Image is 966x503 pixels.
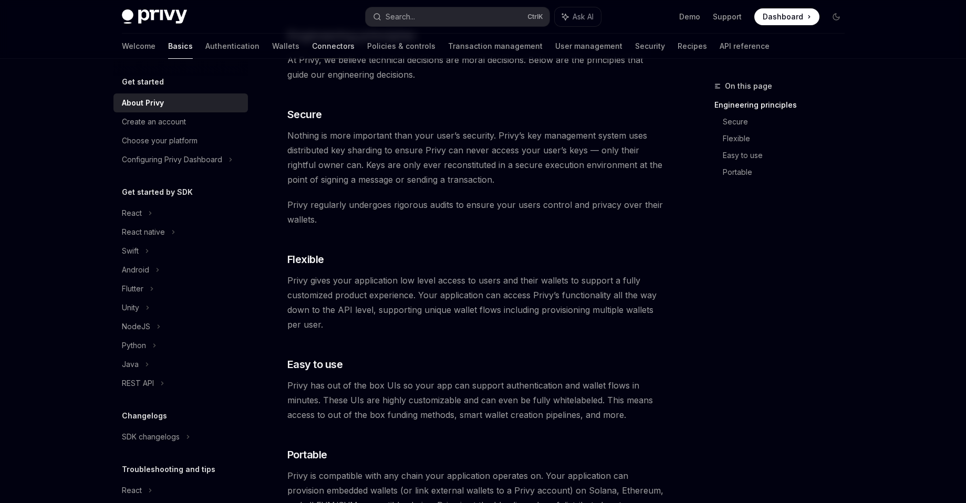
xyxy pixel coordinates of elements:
[122,410,167,422] h5: Changelogs
[168,34,193,59] a: Basics
[763,12,803,22] span: Dashboard
[122,34,155,59] a: Welcome
[573,12,594,22] span: Ask AI
[754,8,819,25] a: Dashboard
[122,484,142,497] div: React
[366,7,549,26] button: Search...CtrlK
[828,8,845,25] button: Toggle dark mode
[367,34,435,59] a: Policies & controls
[448,34,543,59] a: Transaction management
[122,377,154,390] div: REST API
[555,7,601,26] button: Ask AI
[527,13,543,21] span: Ctrl K
[122,186,193,198] h5: Get started by SDK
[122,97,164,109] div: About Privy
[386,11,415,23] div: Search...
[113,112,248,131] a: Create an account
[122,431,180,443] div: SDK changelogs
[272,34,299,59] a: Wallets
[723,164,853,181] a: Portable
[287,128,666,187] span: Nothing is more important than your user’s security. Privy’s key management system uses distribut...
[122,320,150,333] div: NodeJS
[113,131,248,150] a: Choose your platform
[122,339,146,352] div: Python
[287,447,327,462] span: Portable
[287,357,343,372] span: Easy to use
[122,264,149,276] div: Android
[122,207,142,219] div: React
[720,34,770,59] a: API reference
[635,34,665,59] a: Security
[723,130,853,147] a: Flexible
[287,53,666,82] span: At Privy, we believe technical decisions are moral decisions. Below are the principles that guide...
[678,34,707,59] a: Recipes
[312,34,355,59] a: Connectors
[287,378,666,422] span: Privy has out of the box UIs so your app can support authentication and wallet flows in minutes. ...
[122,282,143,295] div: Flutter
[122,226,165,238] div: React native
[713,12,742,22] a: Support
[287,273,666,332] span: Privy gives your application low level access to users and their wallets to support a fully custo...
[122,463,215,476] h5: Troubleshooting and tips
[679,12,700,22] a: Demo
[113,93,248,112] a: About Privy
[714,97,853,113] a: Engineering principles
[725,80,772,92] span: On this page
[122,116,186,128] div: Create an account
[555,34,622,59] a: User management
[723,113,853,130] a: Secure
[122,245,139,257] div: Swift
[723,147,853,164] a: Easy to use
[122,76,164,88] h5: Get started
[122,358,139,371] div: Java
[122,301,139,314] div: Unity
[122,134,198,147] div: Choose your platform
[287,107,322,122] span: Secure
[287,197,666,227] span: Privy regularly undergoes rigorous audits to ensure your users control and privacy over their wal...
[122,153,222,166] div: Configuring Privy Dashboard
[205,34,259,59] a: Authentication
[122,9,187,24] img: dark logo
[287,252,324,267] span: Flexible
